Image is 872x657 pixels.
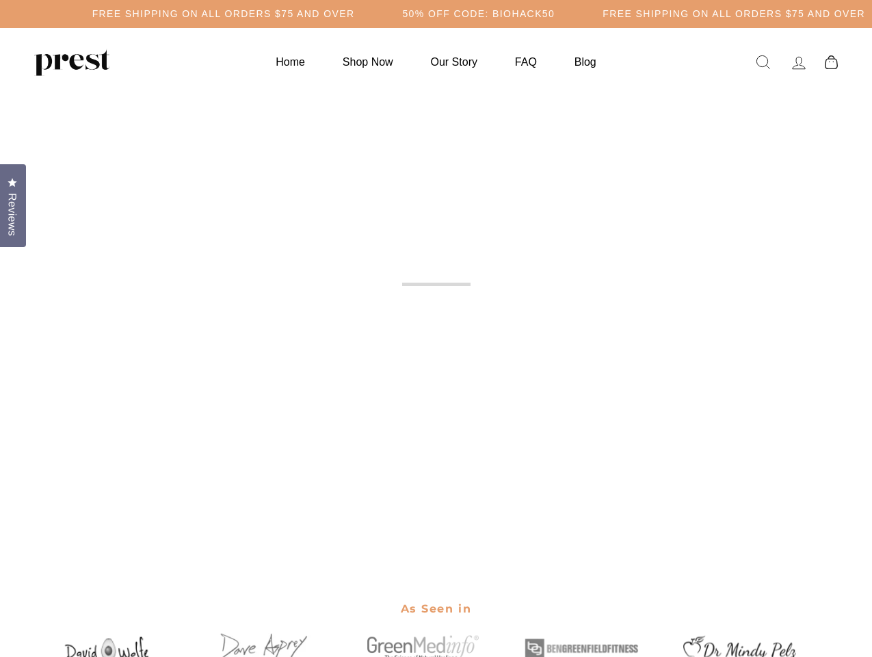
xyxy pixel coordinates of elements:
[259,49,613,75] ul: Primary
[557,49,613,75] a: Blog
[36,593,836,624] h2: As Seen in
[259,49,322,75] a: Home
[603,8,865,20] h5: Free Shipping on all orders $75 and over
[498,49,554,75] a: FAQ
[402,8,555,20] h5: 50% OFF CODE: BIOHACK50
[326,49,410,75] a: Shop Now
[414,49,494,75] a: Our Story
[3,193,21,236] span: Reviews
[92,8,355,20] h5: Free Shipping on all orders $75 and over
[34,49,109,76] img: PREST ORGANICS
